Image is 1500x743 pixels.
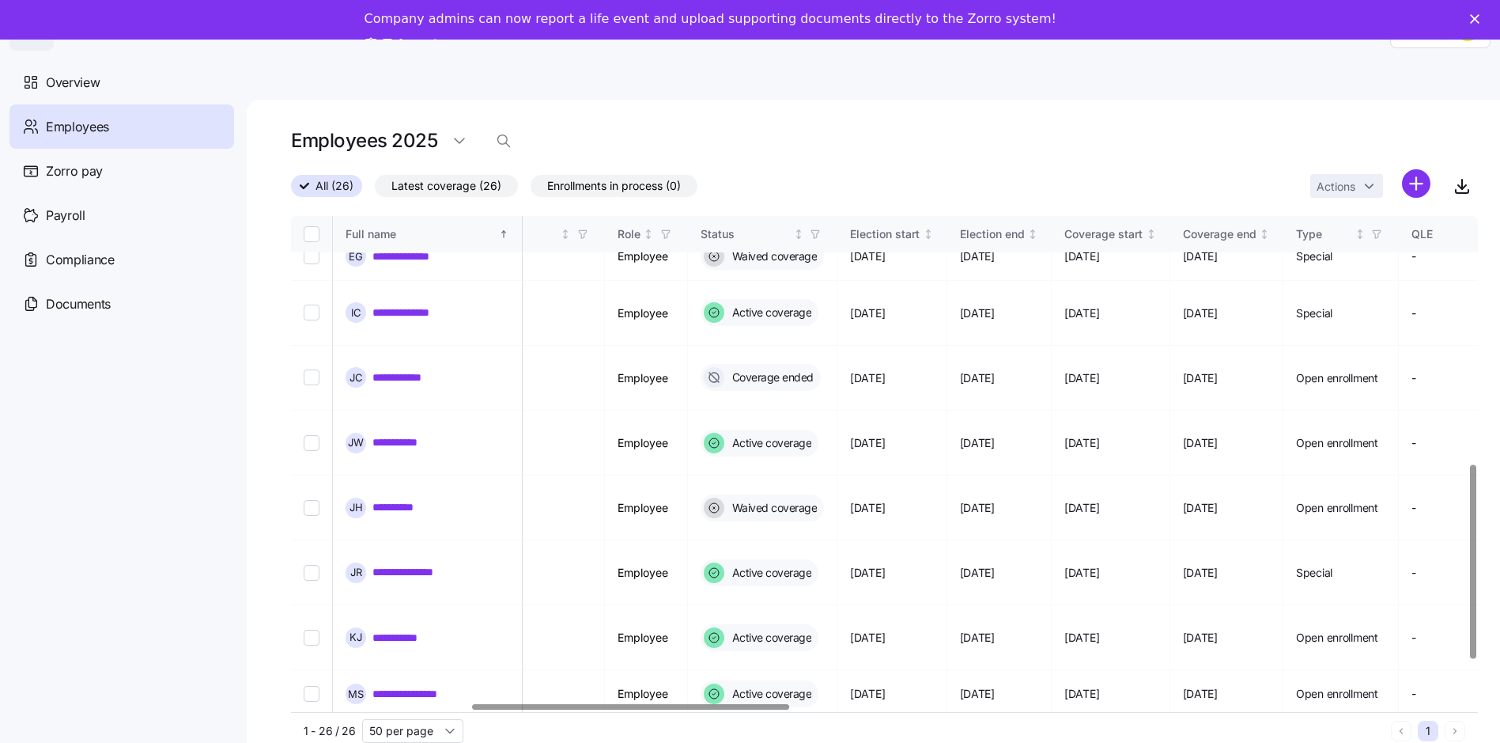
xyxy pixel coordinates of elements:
[605,605,688,670] td: Employee
[1296,248,1332,264] span: Special
[1027,229,1038,240] div: Not sorted
[923,229,934,240] div: Not sorted
[1064,370,1099,386] span: [DATE]
[315,176,353,196] span: All (26)
[1183,565,1218,581] span: [DATE]
[1183,686,1218,702] span: [DATE]
[960,565,995,581] span: [DATE]
[1064,630,1099,646] span: [DATE]
[618,226,640,243] div: Role
[1064,686,1099,702] span: [DATE]
[1283,216,1399,252] th: TypeNot sorted
[1064,226,1143,243] div: Coverage start
[727,248,818,264] span: Waived coverage
[348,689,364,699] span: M S
[960,370,995,386] span: [DATE]
[605,476,688,540] td: Employee
[1259,229,1270,240] div: Not sorted
[1183,226,1256,243] div: Coverage end
[727,630,812,646] span: Active coverage
[9,149,234,193] a: Zorro pay
[605,670,688,718] td: Employee
[1296,305,1332,321] span: Special
[349,502,363,513] span: J H
[1355,229,1366,240] div: Not sorted
[1296,630,1378,646] span: Open enrollment
[1296,370,1378,386] span: Open enrollment
[1310,174,1383,198] button: Actions
[850,226,920,243] div: Election start
[1418,721,1438,741] button: 1
[348,438,364,448] span: J W
[960,305,995,321] span: [DATE]
[701,226,791,243] div: Status
[1445,721,1465,741] button: Next page
[547,176,681,196] span: Enrollments in process (0)
[46,117,109,137] span: Employees
[727,565,812,581] span: Active coverage
[304,565,319,581] input: Select record 17
[643,229,654,240] div: Not sorted
[1064,248,1099,264] span: [DATE]
[1064,305,1099,321] span: [DATE]
[1296,686,1378,702] span: Open enrollment
[9,104,234,149] a: Employees
[46,294,111,314] span: Documents
[46,250,115,270] span: Compliance
[960,435,995,451] span: [DATE]
[605,281,688,346] td: Employee
[304,435,319,451] input: Select record 15
[1064,500,1099,516] span: [DATE]
[605,346,688,411] td: Employee
[727,686,812,702] span: Active coverage
[1064,565,1099,581] span: [DATE]
[850,435,885,451] span: [DATE]
[850,500,885,516] span: [DATE]
[1183,630,1218,646] span: [DATE]
[1170,216,1284,252] th: Coverage endNot sorted
[498,229,509,240] div: Sorted ascending
[605,540,688,605] td: Employee
[960,686,995,702] span: [DATE]
[605,411,688,476] td: Employee
[46,206,85,226] span: Payroll
[9,282,234,326] a: Documents
[960,630,995,646] span: [DATE]
[727,500,818,516] span: Waived coverage
[850,248,885,264] span: [DATE]
[349,252,363,262] span: E G
[850,565,885,581] span: [DATE]
[9,237,234,282] a: Compliance
[1064,435,1099,451] span: [DATE]
[304,370,319,385] input: Select record 14
[605,233,688,280] td: Employee
[960,500,995,516] span: [DATE]
[727,305,812,320] span: Active coverage
[727,435,812,451] span: Active coverage
[1470,14,1486,24] div: Close
[837,216,947,252] th: Election startNot sorted
[365,36,463,54] a: Take a tour
[9,60,234,104] a: Overview
[605,216,688,252] th: RoleNot sorted
[560,229,571,240] div: Not sorted
[365,11,1056,27] div: Company admins can now report a life event and upload supporting documents directly to the Zorro ...
[349,373,363,383] span: J C
[1183,248,1218,264] span: [DATE]
[46,161,103,181] span: Zorro pay
[291,128,437,153] h1: Employees 2025
[1317,181,1355,192] span: Actions
[850,370,885,386] span: [DATE]
[304,500,319,516] input: Select record 16
[333,216,523,252] th: Full nameSorted ascending
[1146,229,1157,240] div: Not sorted
[350,567,362,578] span: J R
[1183,305,1218,321] span: [DATE]
[947,216,1052,252] th: Election endNot sorted
[346,226,496,243] div: Full name
[304,723,356,739] span: 1 - 26 / 26
[1183,370,1218,386] span: [DATE]
[304,630,319,646] input: Select record 18
[1402,169,1430,198] svg: add icon
[304,248,319,264] input: Select record 12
